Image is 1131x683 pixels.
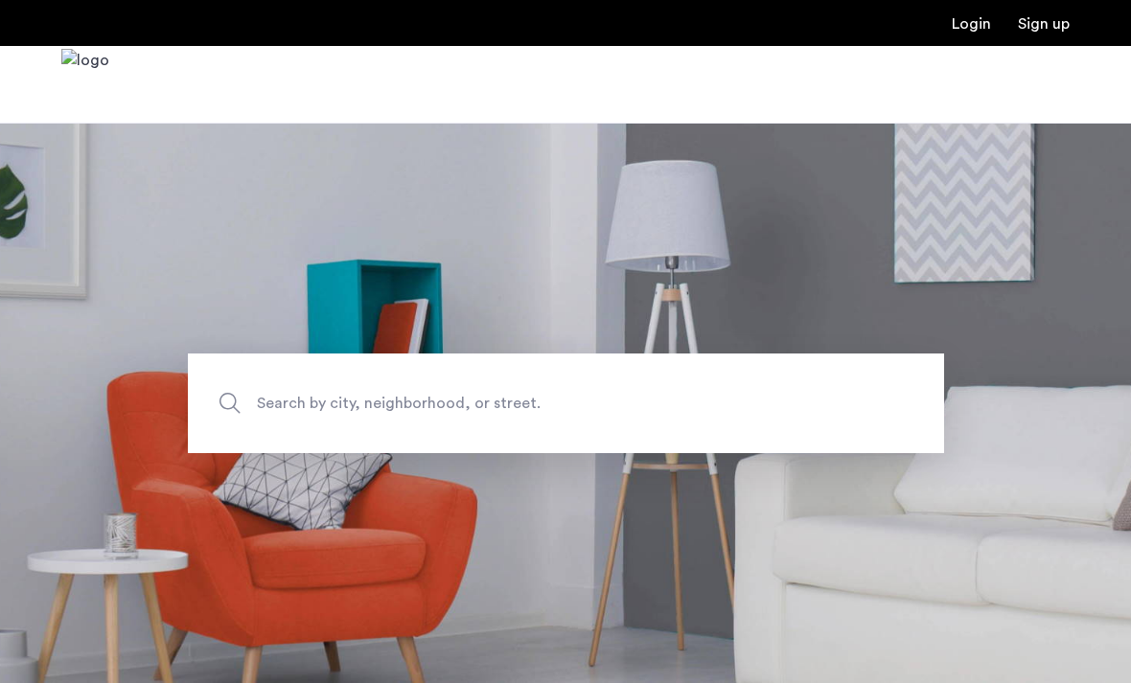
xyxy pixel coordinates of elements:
a: Registration [1018,16,1070,32]
a: Cazamio Logo [61,49,109,121]
span: Search by city, neighborhood, or street. [257,390,786,416]
img: logo [61,49,109,121]
input: Apartment Search [188,353,944,453]
a: Login [952,16,991,32]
